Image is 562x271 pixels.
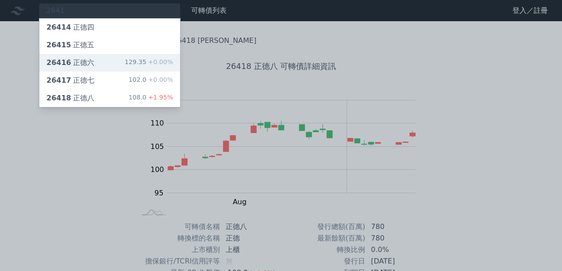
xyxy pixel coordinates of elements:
[46,23,71,31] span: 26414
[46,41,71,49] span: 26415
[46,93,94,103] div: 正德八
[39,89,180,107] a: 26418正德八 108.0+1.95%
[46,22,94,33] div: 正德四
[46,75,94,86] div: 正德七
[39,54,180,72] a: 26416正德六 129.35+0.00%
[125,57,173,68] div: 129.35
[46,57,94,68] div: 正德六
[39,19,180,36] a: 26414正德四
[46,94,71,102] span: 26418
[146,94,173,101] span: +1.95%
[129,75,173,86] div: 102.0
[146,58,173,65] span: +0.00%
[46,76,71,84] span: 26417
[46,58,71,67] span: 26416
[46,40,94,50] div: 正德五
[39,36,180,54] a: 26415正德五
[39,72,180,89] a: 26417正德七 102.0+0.00%
[129,93,173,103] div: 108.0
[146,76,173,83] span: +0.00%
